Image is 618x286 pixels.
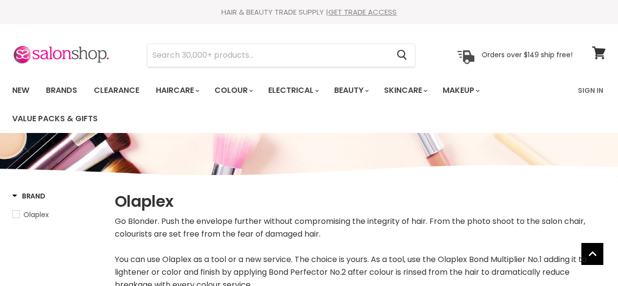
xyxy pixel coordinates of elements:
[148,44,389,66] input: Search
[377,80,433,101] a: Skincare
[5,80,37,101] a: New
[23,210,49,220] span: Olaplex
[435,80,486,101] a: Makeup
[86,80,147,101] a: Clearance
[149,80,205,101] a: Haircare
[327,80,375,101] a: Beauty
[39,80,85,101] a: Brands
[389,44,415,66] button: Search
[12,191,45,201] h3: Brand
[147,44,415,67] form: Product
[207,80,259,101] a: Colour
[5,109,105,129] a: Value Packs & Gifts
[261,80,325,101] a: Electrical
[12,209,103,220] a: Olaplex
[5,76,572,133] ul: Main menu
[482,50,573,59] p: Orders over $149 ship free!
[115,191,606,212] h1: Olaplex
[328,7,397,17] a: GET TRADE ACCESS
[572,80,609,101] a: Sign In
